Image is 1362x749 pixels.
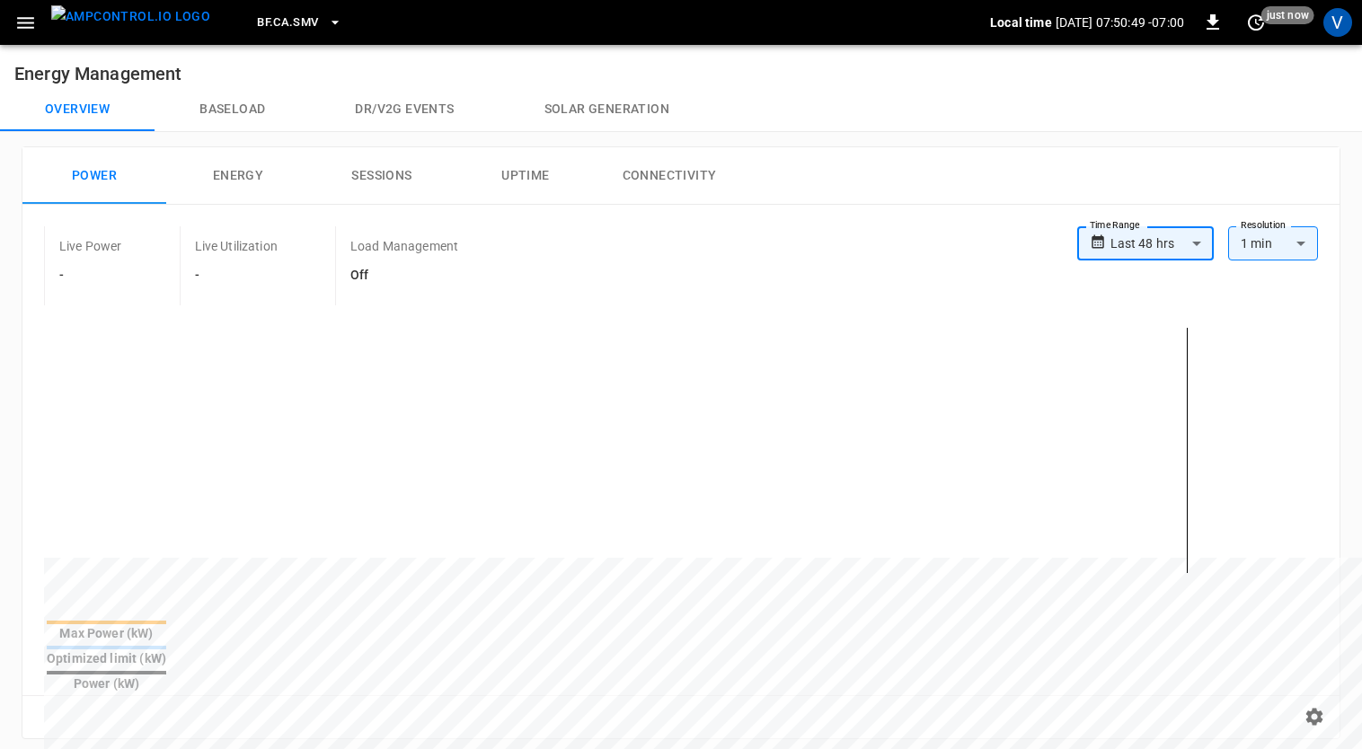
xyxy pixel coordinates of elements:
[1228,226,1318,260] div: 1 min
[1241,218,1286,233] label: Resolution
[1090,218,1140,233] label: Time Range
[1242,8,1270,37] button: set refresh interval
[1056,13,1184,31] p: [DATE] 07:50:49 -07:00
[155,88,310,131] button: Baseload
[990,13,1052,31] p: Local time
[500,88,714,131] button: Solar generation
[59,237,122,255] p: Live Power
[22,147,166,205] button: Power
[350,237,458,255] p: Load Management
[59,266,122,286] h6: -
[166,147,310,205] button: Energy
[250,5,349,40] button: BF.CA.SMV
[1110,226,1214,260] div: Last 48 hrs
[195,266,278,286] h6: -
[310,147,454,205] button: Sessions
[257,13,318,33] span: BF.CA.SMV
[1323,8,1352,37] div: profile-icon
[310,88,499,131] button: Dr/V2G events
[454,147,597,205] button: Uptime
[195,237,278,255] p: Live Utilization
[350,266,458,286] h6: Off
[51,5,210,28] img: ampcontrol.io logo
[597,147,741,205] button: Connectivity
[1261,6,1314,24] span: just now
